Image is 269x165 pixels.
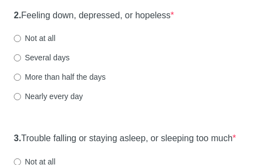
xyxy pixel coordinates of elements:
input: Not at all [14,35,21,42]
input: Nearly every day [14,93,21,100]
label: Several days [14,52,70,63]
strong: 3. [14,133,21,143]
strong: 2. [14,11,21,20]
input: Several days [14,54,21,61]
input: More than half the days [14,74,21,81]
label: Trouble falling or staying asleep, or sleeping too much [14,132,236,145]
label: Nearly every day [14,91,83,102]
label: Feeling down, depressed, or hopeless [14,9,174,22]
label: More than half the days [14,71,106,82]
label: Not at all [14,33,55,44]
